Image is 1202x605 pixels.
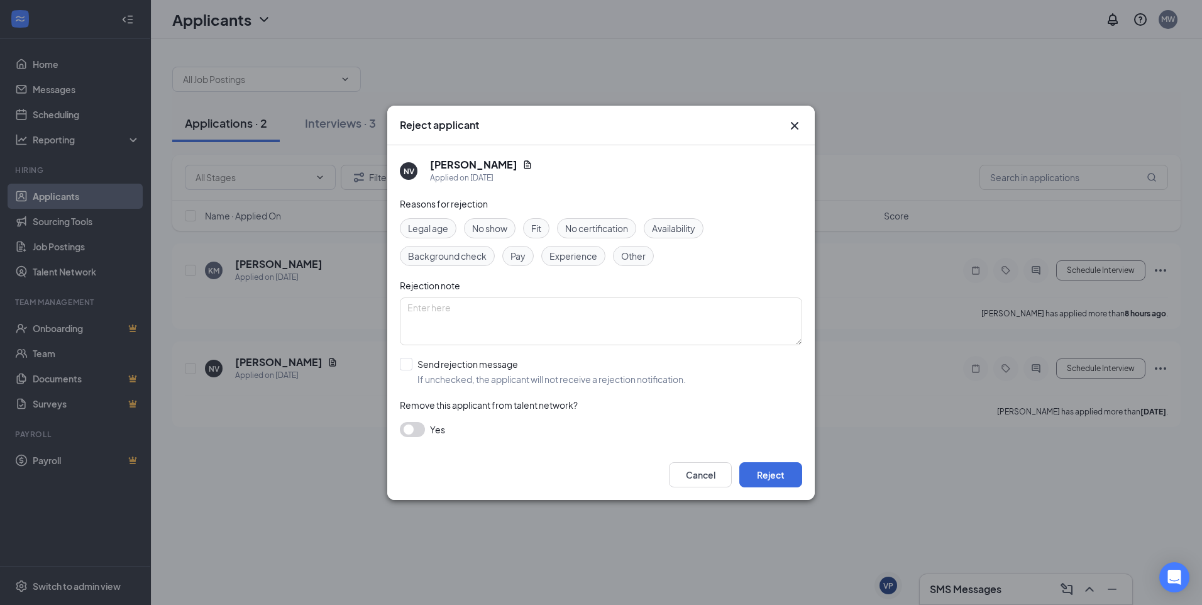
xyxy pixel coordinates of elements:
[400,399,578,411] span: Remove this applicant from talent network?
[1159,562,1189,592] div: Open Intercom Messenger
[472,221,507,235] span: No show
[400,280,460,291] span: Rejection note
[400,198,488,209] span: Reasons for rejection
[408,221,448,235] span: Legal age
[430,422,445,437] span: Yes
[652,221,695,235] span: Availability
[408,249,487,263] span: Background check
[669,462,732,487] button: Cancel
[531,221,541,235] span: Fit
[404,165,414,176] div: NV
[787,118,802,133] svg: Cross
[522,160,532,170] svg: Document
[787,118,802,133] button: Close
[565,221,628,235] span: No certification
[549,249,597,263] span: Experience
[400,118,479,132] h3: Reject applicant
[621,249,646,263] span: Other
[510,249,526,263] span: Pay
[430,172,532,184] div: Applied on [DATE]
[430,158,517,172] h5: [PERSON_NAME]
[739,462,802,487] button: Reject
